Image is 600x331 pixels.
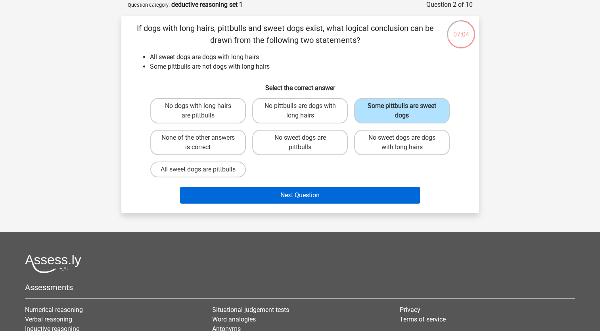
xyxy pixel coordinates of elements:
[128,2,170,8] small: Question category:
[400,316,446,323] a: Terms of service
[354,130,450,155] label: No sweet dogs are dogs with long hairs
[25,283,575,292] h5: Assessments
[134,22,437,46] p: If dogs with long hairs, pittbulls and sweet dogs exist, what logical conclusion can be drawn fro...
[25,306,83,314] a: Numerical reasoning
[446,19,476,39] div: 07:04
[150,130,246,155] label: None of the other answers is correct
[252,98,348,123] label: No pittbulls are dogs with long hairs
[150,62,466,71] li: Some pittbulls are not dogs with long hairs
[134,78,466,92] h6: Select the correct answer
[150,98,246,123] label: No dogs with long hairs are pittbulls
[212,306,289,314] a: Situational judgement tests
[150,52,466,62] li: All sweet dogs are dogs with long hairs
[25,254,81,273] img: Assessly logo
[150,162,246,177] label: All sweet dogs are pittbulls
[212,316,256,323] a: Word analogies
[252,130,348,155] label: No sweet dogs are pittbulls
[25,316,72,323] a: Verbal reasoning
[354,98,450,123] label: Some pittbulls are sweet dogs
[180,187,420,204] button: Next Question
[400,306,420,314] a: Privacy
[171,1,243,8] strong: deductive reasoning set 1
